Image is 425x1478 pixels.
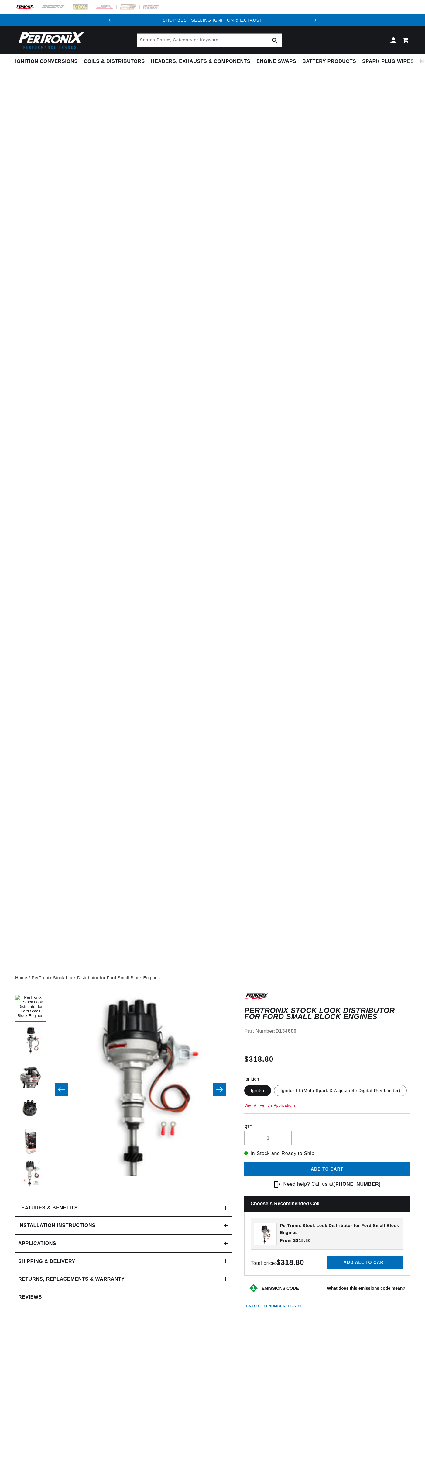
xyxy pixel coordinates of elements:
summary: Shipping & Delivery [15,1253,232,1270]
summary: Ignition Conversions [15,54,81,69]
button: Load image 3 in gallery view [15,1059,46,1089]
button: Add all to cart [327,1256,403,1269]
h2: Installation instructions [18,1222,95,1230]
label: Ignitor [244,1085,271,1096]
button: Add to cart [244,1162,410,1176]
button: Translation missing: en.sections.announcements.next_announcement [309,14,321,26]
summary: Returns, Replacements & Warranty [15,1270,232,1288]
img: Emissions code [249,1283,259,1293]
button: Load image 2 in gallery view [15,1025,46,1056]
label: QTY [244,1124,410,1129]
button: Slide right [213,1083,226,1096]
label: Ignitor III (Multi Spark & Adjustable Digital Rev Limiter) [274,1085,407,1096]
h2: Returns, Replacements & Warranty [18,1275,125,1283]
span: $318.80 [244,1054,273,1065]
strong: D134600 [276,1029,296,1034]
span: Ignition Conversions [15,58,78,65]
img: Pertronix [15,30,85,51]
span: Spark Plug Wires [362,58,414,65]
div: Announcement [116,17,309,23]
strong: EMISSIONS CODE [262,1286,299,1291]
button: Translation missing: en.sections.announcements.previous_announcement [104,14,116,26]
span: From $318.80 [280,1237,311,1244]
h2: Choose a Recommended Coil [244,1196,410,1212]
p: In-Stock and Ready to Ship [244,1150,410,1157]
summary: Battery Products [299,54,359,69]
button: Load image 1 in gallery view [15,992,46,1022]
h1: PerTronix Stock Look Distributor for Ford Small Block Engines [244,1008,410,1020]
button: EMISSIONS CODEWhat does this emissions code mean? [262,1285,405,1291]
span: Applications [18,1240,56,1247]
div: Part Number: [244,1027,410,1035]
media-gallery: Gallery Viewer [15,992,232,1187]
h2: Shipping & Delivery [18,1258,75,1265]
legend: Ignition [244,1076,259,1082]
input: Search Part #, Category or Keyword [137,34,282,47]
span: Headers, Exhausts & Components [151,58,250,65]
a: Home [15,974,27,981]
span: Engine Swaps [256,58,296,65]
h2: Features & Benefits [18,1204,78,1212]
summary: Headers, Exhausts & Components [148,54,253,69]
a: Applications [15,1235,232,1253]
summary: Features & Benefits [15,1199,232,1217]
summary: Reviews [15,1288,232,1306]
span: Coils & Distributors [84,58,145,65]
button: Load image 6 in gallery view [15,1159,46,1190]
button: Slide left [55,1083,68,1096]
strong: $318.80 [276,1258,304,1266]
button: Search Part #, Category or Keyword [268,34,282,47]
a: PerTronix Stock Look Distributor for Ford Small Block Engines [32,974,160,981]
a: [PHONE_NUMBER] [334,1181,381,1187]
a: View All Vehicle Applications [244,1103,296,1108]
summary: Engine Swaps [253,54,299,69]
summary: Spark Plug Wires [359,54,417,69]
p: C.A.R.B. EO Number: D-57-23 [244,1304,303,1309]
p: Need help? Call us at [283,1180,381,1188]
h2: Reviews [18,1293,42,1301]
summary: Coils & Distributors [81,54,148,69]
strong: What does this emissions code mean? [327,1286,405,1291]
nav: breadcrumbs [15,974,410,981]
button: Load image 4 in gallery view [15,1092,46,1123]
span: Battery Products [302,58,356,65]
button: Load image 5 in gallery view [15,1126,46,1156]
a: SHOP BEST SELLING IGNITION & EXHAUST [163,18,262,23]
div: 1 of 2 [116,17,309,23]
summary: Installation instructions [15,1217,232,1234]
span: Total price: [251,1261,304,1266]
